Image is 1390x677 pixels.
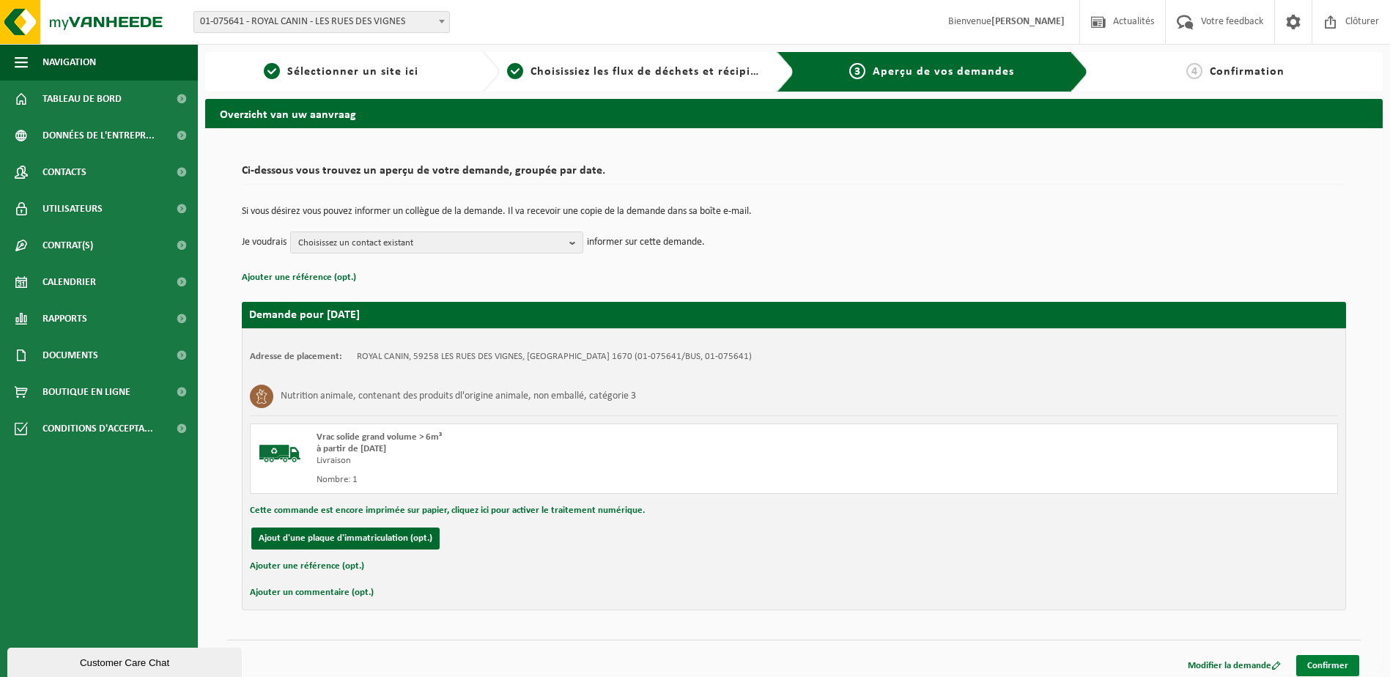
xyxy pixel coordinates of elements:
[1296,655,1359,676] a: Confirmer
[193,11,450,33] span: 01-075641 - ROYAL CANIN - LES RUES DES VIGNES
[242,207,1346,217] p: Si vous désirez vous pouvez informer un collègue de la demande. Il va recevoir une copie de la de...
[991,16,1065,27] strong: [PERSON_NAME]
[42,300,87,337] span: Rapports
[42,81,122,117] span: Tableau de bord
[317,432,442,442] span: Vrac solide grand volume > 6m³
[258,432,302,476] img: BL-SO-LV.png
[205,99,1383,127] h2: Overzicht van uw aanvraag
[42,337,98,374] span: Documents
[242,165,1346,185] h2: Ci-dessous vous trouvez un aperçu de votre demande, groupée par date.
[873,66,1014,78] span: Aperçu de vos demandes
[42,154,86,190] span: Contacts
[42,410,153,447] span: Conditions d'accepta...
[849,63,865,79] span: 3
[242,268,356,287] button: Ajouter une référence (opt.)
[287,66,418,78] span: Sélectionner un site ici
[264,63,280,79] span: 1
[212,63,470,81] a: 1Sélectionner un site ici
[194,12,449,32] span: 01-075641 - ROYAL CANIN - LES RUES DES VIGNES
[42,190,103,227] span: Utilisateurs
[250,583,374,602] button: Ajouter un commentaire (opt.)
[250,557,364,576] button: Ajouter une référence (opt.)
[317,455,853,467] div: Livraison
[357,351,752,363] td: ROYAL CANIN, 59258 LES RUES DES VIGNES, [GEOGRAPHIC_DATA] 1670 (01-075641/BUS, 01-075641)
[507,63,523,79] span: 2
[42,374,130,410] span: Boutique en ligne
[1210,66,1284,78] span: Confirmation
[531,66,775,78] span: Choisissiez les flux de déchets et récipients
[290,232,583,254] button: Choisissez un contact existant
[1177,655,1292,676] a: Modifier la demande
[242,232,286,254] p: Je voudrais
[42,227,93,264] span: Contrat(s)
[250,352,342,361] strong: Adresse de placement:
[1186,63,1202,79] span: 4
[587,232,705,254] p: informer sur cette demande.
[249,309,360,321] strong: Demande pour [DATE]
[251,528,440,550] button: Ajout d'une plaque d'immatriculation (opt.)
[298,232,563,254] span: Choisissez un contact existant
[317,444,386,454] strong: à partir de [DATE]
[42,44,96,81] span: Navigation
[42,117,155,154] span: Données de l'entrepr...
[250,501,645,520] button: Cette commande est encore imprimée sur papier, cliquez ici pour activer le traitement numérique.
[7,645,245,677] iframe: chat widget
[281,385,636,408] h3: Nutrition animale, contenant des produits dl'origine animale, non emballé, catégorie 3
[507,63,765,81] a: 2Choisissiez les flux de déchets et récipients
[317,474,853,486] div: Nombre: 1
[42,264,96,300] span: Calendrier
